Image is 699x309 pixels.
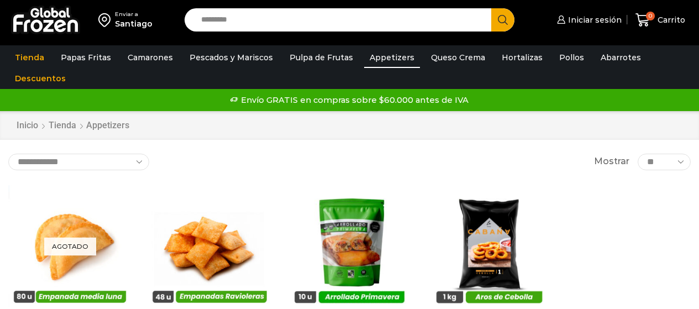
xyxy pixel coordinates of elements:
a: Papas Fritas [55,47,117,68]
button: Search button [491,8,514,32]
a: Appetizers [364,47,420,68]
a: Camarones [122,47,178,68]
a: Descuentos [9,68,71,89]
a: Abarrotes [595,47,647,68]
a: Tienda [9,47,50,68]
a: Queso Crema [425,47,491,68]
a: Tienda [48,119,77,132]
span: Iniciar sesión [565,14,622,25]
img: address-field-icon.svg [98,11,115,29]
div: Enviar a [115,11,153,18]
a: Iniciar sesión [554,9,622,31]
nav: Breadcrumb [16,119,129,132]
span: Carrito [655,14,685,25]
a: Pulpa de Frutas [284,47,359,68]
div: Santiago [115,18,153,29]
span: 0 [646,12,655,20]
h1: Appetizers [86,120,129,130]
a: Inicio [16,119,39,132]
p: Agotado [44,238,96,256]
a: 0 Carrito [633,7,688,33]
a: Hortalizas [496,47,548,68]
span: Mostrar [594,155,629,168]
a: Pescados y Mariscos [184,47,278,68]
a: Pollos [554,47,590,68]
select: Pedido de la tienda [8,154,149,170]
